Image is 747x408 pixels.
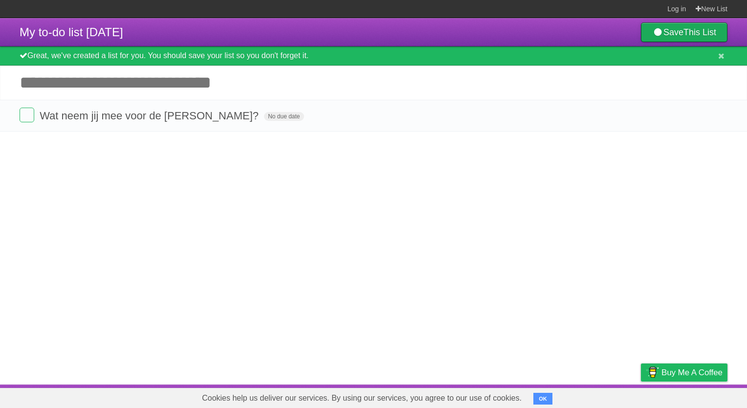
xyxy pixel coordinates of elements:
[533,393,552,405] button: OK
[641,363,727,382] a: Buy me a coffee
[661,364,723,381] span: Buy me a coffee
[264,112,304,121] span: No due date
[543,387,583,406] a: Developers
[20,108,34,122] label: Done
[192,388,531,408] span: Cookies help us deliver our services. By using our services, you agree to our use of cookies.
[666,387,727,406] a: Suggest a feature
[628,387,654,406] a: Privacy
[40,110,261,122] span: Wat neem jij mee voor de [PERSON_NAME]?
[683,27,716,37] b: This List
[595,387,616,406] a: Terms
[511,387,531,406] a: About
[646,364,659,381] img: Buy me a coffee
[641,23,727,42] a: SaveThis List
[20,25,123,39] span: My to-do list [DATE]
